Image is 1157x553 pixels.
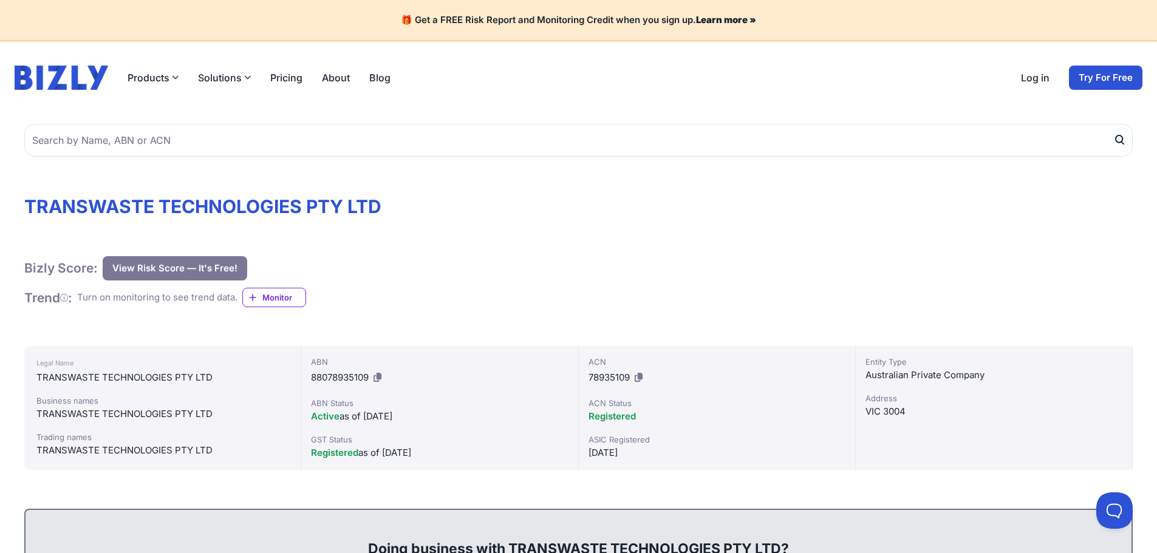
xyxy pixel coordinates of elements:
[36,431,288,443] div: Trading names
[865,404,1122,419] div: VIC 3004
[36,395,288,407] div: Business names
[1021,70,1049,85] a: Log in
[24,124,1133,157] input: Search by Name, ABN or ACN
[311,447,358,458] span: Registered
[103,256,247,280] button: View Risk Score — It's Free!
[589,356,845,368] div: ACN
[36,407,288,421] div: TRANSWASTE TECHNOLOGIES PTY LTD
[1096,492,1133,529] iframe: Toggle Customer Support
[865,356,1122,368] div: Entity Type
[589,371,630,383] span: 78935109
[36,443,288,458] div: TRANSWASTE TECHNOLOGIES PTY LTD
[369,70,391,85] a: Blog
[270,70,302,85] a: Pricing
[24,195,1133,217] h1: TRANSWASTE TECHNOLOGIES PTY LTD
[696,14,756,25] a: Learn more »
[242,288,306,307] a: Monitor
[24,260,98,276] h1: Bizly Score:
[865,368,1122,382] div: Australian Private Company
[262,291,305,304] span: Monitor
[311,433,568,446] div: GST Status
[311,371,369,383] span: 88078935109
[128,70,179,85] button: Products
[15,15,1142,26] h4: 🎁 Get a FREE Risk Report and Monitoring Credit when you sign up.
[311,446,568,460] div: as of [DATE]
[589,446,845,460] div: [DATE]
[865,392,1122,404] div: Address
[589,433,845,446] div: ASIC Registered
[311,397,568,409] div: ABN Status
[36,370,288,385] div: TRANSWASTE TECHNOLOGIES PTY LTD
[24,290,72,306] h1: Trend :
[322,70,350,85] a: About
[589,410,636,422] span: Registered
[589,397,845,409] div: ACN Status
[311,409,568,424] div: as of [DATE]
[311,410,340,422] span: Active
[1069,66,1142,90] a: Try For Free
[198,70,251,85] button: Solutions
[77,291,237,305] div: Turn on monitoring to see trend data.
[36,356,288,370] div: Legal Name
[311,356,568,368] div: ABN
